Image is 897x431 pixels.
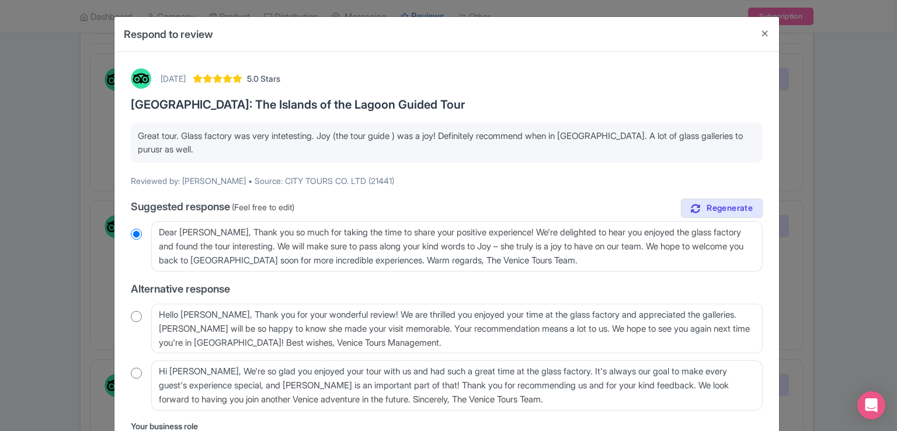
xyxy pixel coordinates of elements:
button: Close [751,17,779,50]
p: Great tour. Glass factory was very intetesting. Joy (the tour guide ) was a joy! Definitely recom... [138,130,756,156]
span: Regenerate [707,203,753,214]
h4: Respond to review [124,26,213,42]
h3: [GEOGRAPHIC_DATA]: The Islands of the Lagoon Guided Tour [131,98,763,111]
p: Reviewed by: [PERSON_NAME] • Source: CITY TOURS CO. LTD (21441) [131,175,763,187]
textarea: Hello [PERSON_NAME], Thank you for your wonderful review! We are thrilled you enjoyed your time a... [151,304,763,354]
textarea: Hi [PERSON_NAME], We're so glad you enjoyed your tour with us and had such a great time at the gl... [151,360,763,411]
div: Open Intercom Messenger [857,391,885,419]
textarea: Dear [PERSON_NAME], Thank you so much for taking the time to share your positive experience! We'r... [151,221,763,272]
span: (Feel free to edit) [232,202,294,212]
a: Regenerate [681,199,763,218]
span: Suggested response [131,200,230,213]
span: Alternative response [131,283,230,295]
img: Tripadvisor Logo [131,68,151,89]
span: 5.0 Stars [247,72,280,85]
div: [DATE] [161,72,186,85]
span: Your business role [131,421,198,431]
